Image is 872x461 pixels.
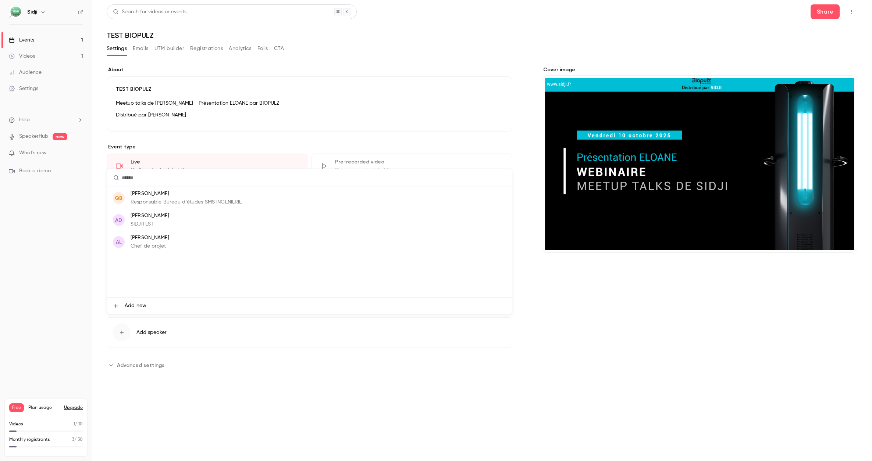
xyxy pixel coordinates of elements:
[116,238,122,246] span: AL
[125,302,146,310] span: Add new
[131,190,242,198] p: [PERSON_NAME]
[131,212,169,220] p: [PERSON_NAME]
[115,194,122,202] span: QB
[131,198,242,206] p: Responsable Bureau d'études SMS INGENIERIE
[131,220,169,228] p: SIDJITEST
[131,234,169,242] p: [PERSON_NAME]
[131,242,169,250] p: Chef de projet
[115,216,122,224] span: AD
